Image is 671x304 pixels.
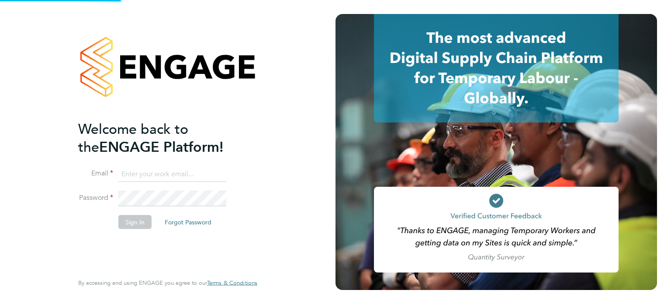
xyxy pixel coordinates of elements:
[78,193,113,203] label: Password
[78,279,257,287] span: By accessing and using ENGAGE you agree to our
[118,166,226,182] input: Enter your work email...
[78,169,113,178] label: Email
[158,215,218,229] button: Forgot Password
[118,215,152,229] button: Sign In
[78,120,249,156] h2: ENGAGE Platform!
[78,120,188,155] span: Welcome back to the
[207,280,257,287] a: Terms & Conditions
